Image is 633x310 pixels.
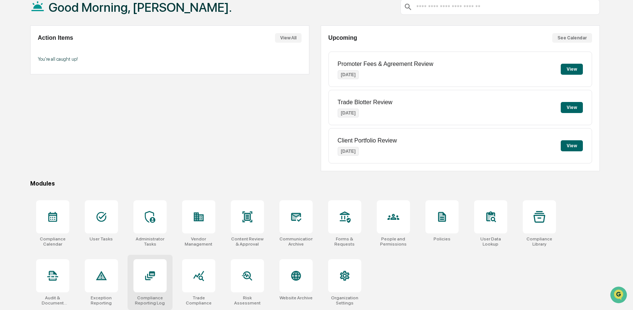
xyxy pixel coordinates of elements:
div: Start new chat [25,56,121,64]
div: Trade Compliance [182,295,215,306]
a: 🖐️Preclearance [4,90,51,103]
h2: Upcoming [328,35,357,41]
div: We're available if you need us! [25,64,93,70]
span: Attestations [61,93,91,100]
div: Policies [434,236,451,242]
div: Exception Reporting [85,295,118,306]
p: [DATE] [338,109,359,117]
span: Preclearance [15,93,48,100]
iframe: Open customer support [609,286,629,306]
div: 🔎 [7,108,13,113]
p: Promoter Fees & Agreement Review [338,61,434,67]
div: Compliance Library [523,236,556,247]
div: 🖐️ [7,94,13,99]
a: 🗄️Attestations [51,90,94,103]
div: Website Archive [279,295,313,300]
div: Compliance Calendar [36,236,69,247]
p: [DATE] [338,70,359,79]
button: View [561,102,583,113]
img: 1746055101610-c473b297-6a78-478c-a979-82029cc54cd1 [7,56,21,70]
a: Powered byPylon [52,124,89,130]
div: User Tasks [90,236,113,242]
div: Compliance Reporting Log [133,295,167,306]
div: Organization Settings [328,295,361,306]
h2: Action Items [38,35,73,41]
p: [DATE] [338,147,359,156]
div: Forms & Requests [328,236,361,247]
div: 🗄️ [53,94,59,99]
p: How can we help? [7,15,134,27]
p: You're all caught up! [38,56,302,62]
div: People and Permissions [377,236,410,247]
div: Vendor Management [182,236,215,247]
div: Audit & Document Logs [36,295,69,306]
div: Administrator Tasks [133,236,167,247]
div: Communications Archive [279,236,313,247]
div: Modules [30,180,600,187]
button: Start new chat [125,59,134,67]
a: 🔎Data Lookup [4,104,49,117]
div: Risk Assessment [231,295,264,306]
span: Data Lookup [15,107,46,114]
div: Content Review & Approval [231,236,264,247]
button: View All [275,33,302,43]
div: User Data Lookup [474,236,507,247]
button: See Calendar [552,33,592,43]
span: Pylon [73,125,89,130]
button: View [561,140,583,151]
p: Trade Blotter Review [338,99,393,106]
button: View [561,64,583,75]
p: Client Portfolio Review [338,137,397,144]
